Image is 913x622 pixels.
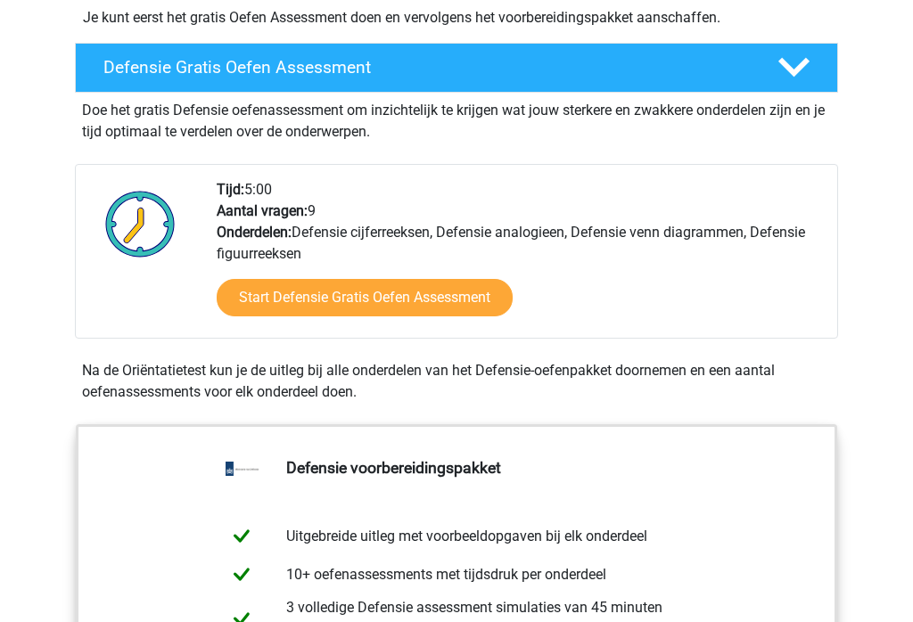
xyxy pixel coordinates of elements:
[217,224,292,241] b: Onderdelen:
[68,43,845,93] a: Defensie Gratis Oefen Assessment
[95,179,185,268] img: Klok
[75,360,838,403] div: Na de Oriëntatietest kun je de uitleg bij alle onderdelen van het Defensie-oefenpakket doornemen ...
[217,279,513,316] a: Start Defensie Gratis Oefen Assessment
[217,202,308,219] b: Aantal vragen:
[217,181,244,198] b: Tijd:
[103,57,749,78] h4: Defensie Gratis Oefen Assessment
[75,93,838,143] div: Doe het gratis Defensie oefenassessment om inzichtelijk te krijgen wat jouw sterkere en zwakkere ...
[203,179,836,338] div: 5:00 9 Defensie cijferreeksen, Defensie analogieen, Defensie venn diagrammen, Defensie figuurreeksen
